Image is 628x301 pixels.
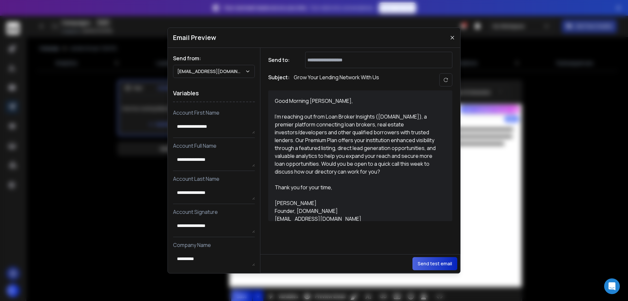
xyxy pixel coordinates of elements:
p: I'm reaching out from Loan Broker Insights ([DOMAIN_NAME]), a premier platform connecting loan br... [275,113,438,183]
h1: Variables [173,85,255,102]
h1: Send from: [173,54,255,62]
p: Account Signature [173,208,255,216]
button: Send test email [412,257,457,270]
p: Account Last Name [173,175,255,183]
h1: Email Preview [173,33,216,42]
div: Open Intercom Messenger [604,278,620,294]
p: Thank you for your time, [275,183,438,191]
p: Good Morning [PERSON_NAME], [275,97,438,113]
p: [EMAIL_ADDRESS][DOMAIN_NAME] [177,68,245,75]
p: Grow Your Lending Network With Us [294,73,379,86]
p: Account First Name [173,109,255,117]
p: Account Full Name [173,142,255,150]
h1: Send to: [268,56,294,64]
p: Company Name [173,241,255,249]
p: [PERSON_NAME] Founder, [DOMAIN_NAME] [EMAIL_ADDRESS][DOMAIN_NAME] [275,191,438,223]
h1: Subject: [268,73,290,86]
